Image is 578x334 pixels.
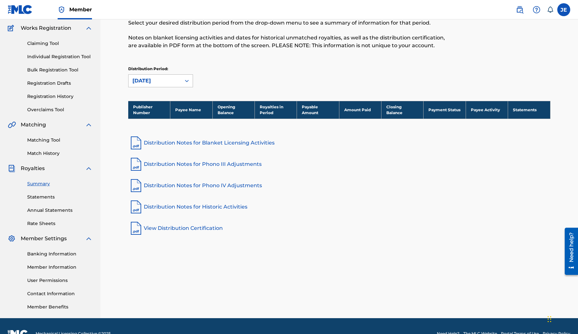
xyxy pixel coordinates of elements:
a: View Distribution Certification [128,221,550,236]
th: Payee Activity [466,101,508,119]
a: Distribution Notes for Blanket Licensing Activities [128,135,550,151]
div: User Menu [557,3,570,16]
a: Distribution Notes for Phono III Adjustments [128,156,550,172]
span: Works Registration [21,24,71,32]
a: Match History [27,150,93,157]
img: MLC Logo [8,5,33,14]
img: Member Settings [8,235,16,242]
a: Distribution Notes for Historic Activities [128,199,550,215]
img: expand [85,235,93,242]
a: Distribution Notes for Phono IV Adjustments [128,178,550,193]
th: Statements [508,101,550,119]
th: Publisher Number [128,101,170,119]
a: Annual Statements [27,207,93,214]
img: search [516,6,524,14]
img: expand [85,121,93,129]
img: Matching [8,121,16,129]
span: Member Settings [21,235,67,242]
th: Closing Balance [381,101,424,119]
img: pdf [128,178,144,193]
th: Payment Status [424,101,466,119]
a: Bulk Registration Tool [27,67,93,73]
th: Payable Amount [297,101,339,119]
div: [DATE] [132,77,177,85]
th: Amount Paid [339,101,381,119]
img: pdf [128,221,144,236]
a: Summary [27,180,93,187]
iframe: Chat Widget [546,303,578,334]
p: Distribution Period: [128,66,193,72]
a: Overclaims Tool [27,106,93,113]
a: Claiming Tool [27,40,93,47]
img: Works Registration [8,24,16,32]
th: Payee Name [170,101,212,119]
a: Individual Registration Tool [27,53,93,60]
th: Royalties in Period [255,101,297,119]
img: help [533,6,540,14]
span: Member [69,6,92,13]
a: Member Information [27,264,93,271]
a: Member Benefits [27,304,93,310]
a: User Permissions [27,277,93,284]
div: Notifications [547,6,553,13]
a: Contact Information [27,290,93,297]
span: Royalties [21,165,45,172]
img: pdf [128,156,144,172]
a: Registration Drafts [27,80,93,87]
img: Top Rightsholder [58,6,65,14]
a: Statements [27,194,93,200]
iframe: Resource Center [560,225,578,277]
a: Registration History [27,93,93,100]
p: Notes on blanket licensing activities and dates for historical unmatched royalties, as well as th... [128,34,453,49]
img: expand [85,165,93,172]
a: Public Search [513,3,526,16]
p: Select your desired distribution period from the drop-down menu to see a summary of information f... [128,19,453,27]
img: pdf [128,199,144,215]
th: Opening Balance [212,101,255,119]
img: Royalties [8,165,16,172]
div: Drag [548,309,551,329]
div: Help [530,3,543,16]
a: Matching Tool [27,137,93,144]
a: Banking Information [27,251,93,257]
img: expand [85,24,93,32]
span: Matching [21,121,46,129]
img: pdf [128,135,144,151]
a: Rate Sheets [27,220,93,227]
